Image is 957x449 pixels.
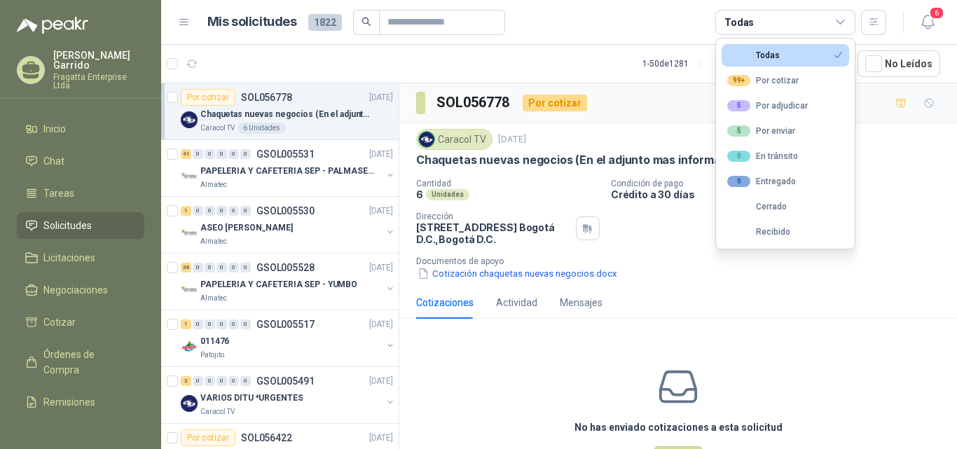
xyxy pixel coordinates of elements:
[200,236,227,247] p: Almatec
[181,259,396,304] a: 36 0 0 0 0 0 GSOL005528[DATE] Company LogoPAPELERIA Y CAFETERIA SEP - YUMBOAlmatec
[369,205,393,218] p: [DATE]
[369,375,393,388] p: [DATE]
[17,17,88,34] img: Logo peakr
[727,50,780,60] div: Todas
[181,338,198,355] img: Company Logo
[200,293,227,304] p: Almatec
[727,176,750,187] div: 0
[611,188,951,200] p: Crédito a 30 días
[181,149,191,159] div: 41
[240,149,251,159] div: 0
[17,212,144,239] a: Solicitudes
[727,227,790,237] div: Recibido
[43,121,66,137] span: Inicio
[727,75,750,86] div: 99+
[416,179,600,188] p: Cantidad
[722,44,849,67] button: Todas
[256,263,315,272] p: GSOL005528
[416,266,619,281] button: Cotización chaquetas nuevas negocios.docx
[17,277,144,303] a: Negociaciones
[200,108,375,121] p: Chaquetas nuevas negocios (En el adjunto mas informacion)
[498,133,526,146] p: [DATE]
[241,92,292,102] p: SOL056778
[416,221,570,245] p: [STREET_ADDRESS] Bogotá D.C. , Bogotá D.C.
[200,179,227,191] p: Almatec
[216,206,227,216] div: 0
[727,202,787,212] div: Cerrado
[915,10,940,35] button: 6
[240,263,251,272] div: 0
[181,316,396,361] a: 1 0 0 0 0 0 GSOL005517[DATE] Company Logo011476Patojito
[200,350,224,361] p: Patojito
[43,250,95,265] span: Licitaciones
[207,12,297,32] h1: Mis solicitudes
[419,132,434,147] img: Company Logo
[193,263,203,272] div: 0
[193,149,203,159] div: 0
[53,50,144,70] p: [PERSON_NAME] Garrido
[241,433,292,443] p: SOL056422
[256,319,315,329] p: GSOL005517
[642,53,734,75] div: 1 - 50 de 1281
[205,206,215,216] div: 0
[193,376,203,386] div: 0
[611,179,951,188] p: Condición de pago
[240,319,251,329] div: 0
[205,319,215,329] div: 0
[181,202,396,247] a: 1 0 0 0 0 0 GSOL005530[DATE] Company LogoASEO [PERSON_NAME]Almatec
[43,282,108,298] span: Negociaciones
[727,151,798,162] div: En tránsito
[43,218,92,233] span: Solicitudes
[369,318,393,331] p: [DATE]
[200,406,235,417] p: Caracol TV
[181,373,396,417] a: 3 0 0 0 0 0 GSOL005491[DATE] Company LogoVARIOS DITU *URGENTESCaracol TV
[181,263,191,272] div: 36
[181,111,198,128] img: Company Logo
[416,295,474,310] div: Cotizaciones
[722,145,849,167] button: 0En tránsito
[496,295,537,310] div: Actividad
[228,319,239,329] div: 0
[369,148,393,161] p: [DATE]
[727,100,808,111] div: Por adjudicar
[193,319,203,329] div: 0
[240,206,251,216] div: 0
[181,89,235,106] div: Por cotizar
[722,221,849,243] button: Recibido
[200,221,293,235] p: ASEO [PERSON_NAME]
[216,263,227,272] div: 0
[193,206,203,216] div: 0
[17,309,144,336] a: Cotizar
[724,15,754,30] div: Todas
[43,347,131,378] span: Órdenes de Compra
[722,69,849,92] button: 99+Por cotizar
[256,376,315,386] p: GSOL005491
[436,92,511,113] h3: SOL056778
[416,129,493,150] div: Caracol TV
[574,420,783,435] h3: No has enviado cotizaciones a esta solicitud
[722,195,849,218] button: Cerrado
[205,263,215,272] div: 0
[727,75,799,86] div: Por cotizar
[858,50,940,77] button: No Leídos
[181,319,191,329] div: 1
[43,186,74,201] span: Tareas
[727,125,750,137] div: 5
[722,120,849,142] button: 5Por enviar
[43,315,76,330] span: Cotizar
[722,95,849,117] button: 5Por adjudicar
[181,146,396,191] a: 41 0 0 0 0 0 GSOL005531[DATE] Company LogoPAPELERIA Y CAFETERIA SEP - PALMASECAAlmatec
[426,189,469,200] div: Unidades
[416,188,423,200] p: 6
[722,170,849,193] button: 0Entregado
[369,261,393,275] p: [DATE]
[17,148,144,174] a: Chat
[181,206,191,216] div: 1
[181,429,235,446] div: Por cotizar
[17,341,144,383] a: Órdenes de Compra
[216,319,227,329] div: 0
[362,17,371,27] span: search
[200,278,357,291] p: PAPELERIA Y CAFETERIA SEP - YUMBO
[181,225,198,242] img: Company Logo
[228,206,239,216] div: 0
